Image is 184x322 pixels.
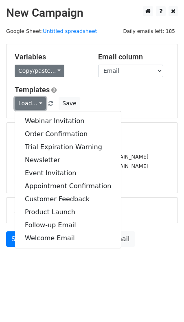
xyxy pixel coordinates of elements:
a: Follow-up Email [15,219,121,232]
a: Appointment Confirmation [15,180,121,193]
a: Trial Expiration Warning [15,141,121,154]
small: Google Sheet: [6,28,97,34]
a: Untitled spreadsheet [43,28,97,34]
a: Templates [15,85,50,94]
a: Webinar Invitation [15,115,121,128]
a: Order Confirmation [15,128,121,141]
h5: Variables [15,52,86,61]
a: Newsletter [15,154,121,167]
a: Copy/paste... [15,65,64,77]
a: Send [6,231,33,247]
span: Daily emails left: 185 [120,27,178,36]
small: [PERSON_NAME][EMAIL_ADDRESS][DOMAIN_NAME] [15,163,149,169]
a: Customer Feedback [15,193,121,206]
h5: Email column [98,52,169,61]
a: Load... [15,97,46,110]
iframe: Chat Widget [143,283,184,322]
h2: New Campaign [6,6,178,20]
a: Product Launch [15,206,121,219]
button: Save [59,97,80,110]
a: Welcome Email [15,232,121,245]
a: Event Invitation [15,167,121,180]
small: [EMAIL_ADDRESS][PERSON_NAME][DOMAIN_NAME] [15,154,149,160]
a: Daily emails left: 185 [120,28,178,34]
